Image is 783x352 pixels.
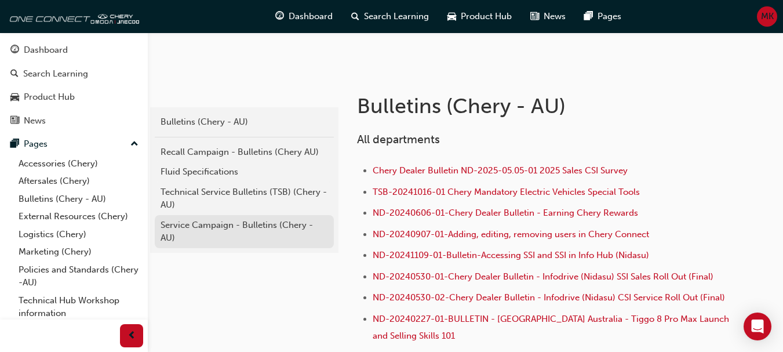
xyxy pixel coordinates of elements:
a: News [5,110,143,132]
span: All departments [357,133,440,146]
span: Pages [598,10,621,23]
span: guage-icon [10,45,19,56]
a: Technical Hub Workshop information [14,292,143,322]
a: Service Campaign - Bulletins (Chery - AU) [155,215,334,248]
a: Dashboard [5,39,143,61]
span: Dashboard [289,10,333,23]
span: search-icon [351,9,359,24]
span: guage-icon [275,9,284,24]
span: pages-icon [584,9,593,24]
div: Service Campaign - Bulletins (Chery - AU) [161,219,328,245]
span: Search Learning [364,10,429,23]
span: prev-icon [128,329,136,343]
a: car-iconProduct Hub [438,5,521,28]
div: Open Intercom Messenger [744,313,771,340]
div: Pages [24,137,48,151]
button: DashboardSearch LearningProduct HubNews [5,37,143,133]
a: Bulletins (Chery - AU) [14,190,143,208]
div: Recall Campaign - Bulletins (Chery AU) [161,146,328,159]
span: MK [761,10,774,23]
span: search-icon [10,69,19,79]
div: Bulletins (Chery - AU) [161,115,328,129]
a: Bulletins (Chery - AU) [155,112,334,132]
span: news-icon [530,9,539,24]
a: Policies and Standards (Chery -AU) [14,261,143,292]
div: Search Learning [23,67,88,81]
a: ND-20240227-01-BULLETIN - [GEOGRAPHIC_DATA] Australia - Tiggo 8 Pro Max Launch and Selling Skills... [373,314,731,341]
a: Recall Campaign - Bulletins (Chery AU) [155,142,334,162]
a: ND-20241109-01-Bulletin-Accessing SSI and SSI in Info Hub (Nidasu) [373,250,649,260]
div: Dashboard [24,43,68,57]
button: MK [757,6,777,27]
a: ND-20240606-01-Chery Dealer Bulletin - Earning Chery Rewards [373,208,638,218]
span: car-icon [10,92,19,103]
a: guage-iconDashboard [266,5,342,28]
div: Product Hub [24,90,75,104]
a: Aftersales (Chery) [14,172,143,190]
a: search-iconSearch Learning [342,5,438,28]
span: car-icon [447,9,456,24]
a: ND-20240530-02-Chery Dealer Bulletin - Infodrive (Nidasu) CSI Service Roll Out (Final) [373,292,725,303]
button: Pages [5,133,143,155]
span: news-icon [10,116,19,126]
a: Accessories (Chery) [14,155,143,173]
a: ND-20240907-01-Adding, editing, removing users in Chery Connect [373,229,649,239]
span: Product Hub [461,10,512,23]
a: Search Learning [5,63,143,85]
a: pages-iconPages [575,5,631,28]
a: Logistics (Chery) [14,226,143,244]
a: Product Hub [5,86,143,108]
a: Technical Service Bulletins (TSB) (Chery - AU) [155,182,334,215]
img: oneconnect [6,5,139,28]
h1: Bulletins (Chery - AU) [357,93,695,119]
span: up-icon [130,137,139,152]
div: Fluid Specifications [161,165,328,179]
a: Chery Dealer Bulletin ND-2025-05.05-01 2025 Sales CSI Survey [373,165,628,176]
div: News [24,114,46,128]
a: ND-20240530-01-Chery Dealer Bulletin - Infodrive (Nidasu) SSI Sales Roll Out (Final) [373,271,713,282]
a: news-iconNews [521,5,575,28]
span: pages-icon [10,139,19,150]
span: News [544,10,566,23]
a: External Resources (Chery) [14,208,143,226]
div: Technical Service Bulletins (TSB) (Chery - AU) [161,186,328,212]
a: TSB-20241016-01 Chery Mandatory Electric Vehicles Special Tools [373,187,640,197]
a: Marketing (Chery) [14,243,143,261]
a: Fluid Specifications [155,162,334,182]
